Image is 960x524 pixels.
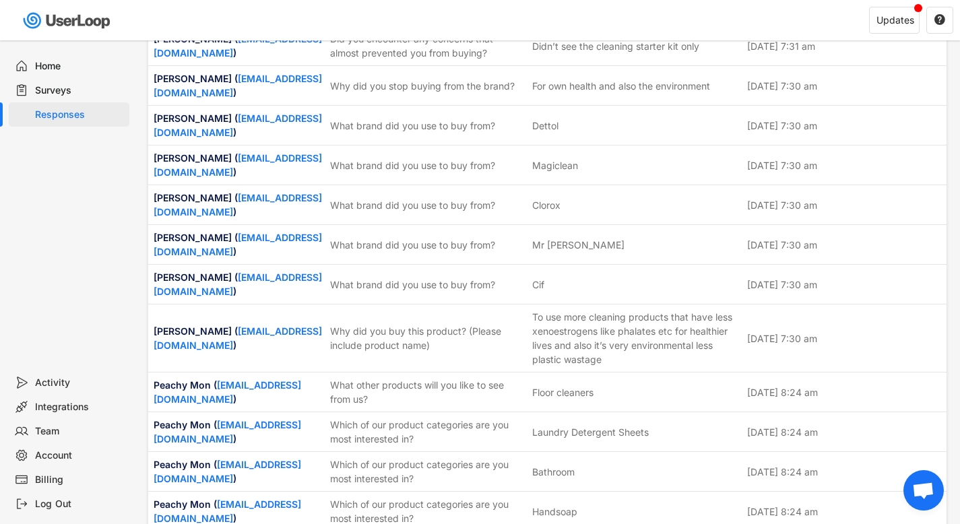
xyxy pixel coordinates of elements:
div: Log Out [35,498,124,511]
div: [DATE] 8:24 am [747,385,941,399]
text:  [934,13,945,26]
div: For own health and also the environment [532,79,710,93]
a: [EMAIL_ADDRESS][DOMAIN_NAME] [154,498,301,524]
div: [DATE] 7:30 am [747,277,941,292]
a: [EMAIL_ADDRESS][DOMAIN_NAME] [154,459,301,484]
a: [EMAIL_ADDRESS][DOMAIN_NAME] [154,73,322,98]
div: What brand did you use to buy from? [330,158,524,172]
div: [PERSON_NAME] ( ) [154,32,322,60]
div: Laundry Detergent Sheets [532,425,649,439]
div: Didn’t see the cleaning starter kit only [532,39,699,53]
div: Clorox [532,198,561,212]
div: Which of our product categories are you most interested in? [330,418,524,446]
div: Floor cleaners [532,385,594,399]
div: Cif [532,277,544,292]
div: [DATE] 7:30 am [747,79,941,93]
div: [DATE] 7:30 am [747,198,941,212]
a: [EMAIL_ADDRESS][DOMAIN_NAME] [154,325,322,351]
div: To use more cleaning products that have less xenoestrogens like phalates etc for healthier lives ... [532,310,740,366]
a: [EMAIL_ADDRESS][DOMAIN_NAME] [154,271,322,297]
button:  [934,14,946,26]
div: [PERSON_NAME] ( ) [154,111,322,139]
div: [DATE] 8:24 am [747,504,941,519]
div: Bathroom [532,465,575,479]
div: Did you encounter any concerns that almost prevented you from buying? [330,32,524,60]
div: [PERSON_NAME] ( ) [154,151,322,179]
div: [DATE] 7:30 am [747,119,941,133]
div: What brand did you use to buy from? [330,119,524,133]
div: [PERSON_NAME] ( ) [154,270,322,298]
div: Mr [PERSON_NAME] [532,238,625,252]
div: Responses [35,108,124,121]
div: Account [35,449,124,462]
div: Billing [35,473,124,486]
div: [PERSON_NAME] ( ) [154,230,322,259]
div: Integrations [35,401,124,414]
a: [EMAIL_ADDRESS][DOMAIN_NAME] [154,152,322,178]
img: userloop-logo-01.svg [20,7,115,34]
div: [DATE] 7:30 am [747,238,941,252]
div: [DATE] 7:30 am [747,331,941,346]
div: What brand did you use to buy from? [330,238,524,252]
div: Activity [35,376,124,389]
a: [EMAIL_ADDRESS][DOMAIN_NAME] [154,112,322,138]
div: [PERSON_NAME] ( ) [154,324,322,352]
div: Updates [876,15,914,25]
div: Dettol [532,119,558,133]
div: [PERSON_NAME] ( ) [154,191,322,219]
div: What brand did you use to buy from? [330,198,524,212]
div: Magiclean [532,158,578,172]
div: Home [35,60,124,73]
div: Peachy Mon ( ) [154,378,322,406]
div: Peachy Mon ( ) [154,418,322,446]
div: What other products will you like to see from us? [330,378,524,406]
div: Why did you buy this product? (Please include product name) [330,324,524,352]
div: Surveys [35,84,124,97]
div: Team [35,425,124,438]
div: Open chat [903,470,944,511]
div: [DATE] 7:31 am [747,39,941,53]
div: What brand did you use to buy from? [330,277,524,292]
div: [DATE] 7:30 am [747,158,941,172]
div: [DATE] 8:24 am [747,425,941,439]
div: [DATE] 8:24 am [747,465,941,479]
div: Which of our product categories are you most interested in? [330,457,524,486]
a: [EMAIL_ADDRESS][DOMAIN_NAME] [154,192,322,218]
div: [PERSON_NAME] ( ) [154,71,322,100]
a: [EMAIL_ADDRESS][DOMAIN_NAME] [154,379,301,405]
div: Why did you stop buying from the brand? [330,79,524,93]
a: [EMAIL_ADDRESS][DOMAIN_NAME] [154,232,322,257]
div: Handsoap [532,504,577,519]
div: Peachy Mon ( ) [154,457,322,486]
a: [EMAIL_ADDRESS][DOMAIN_NAME] [154,419,301,445]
